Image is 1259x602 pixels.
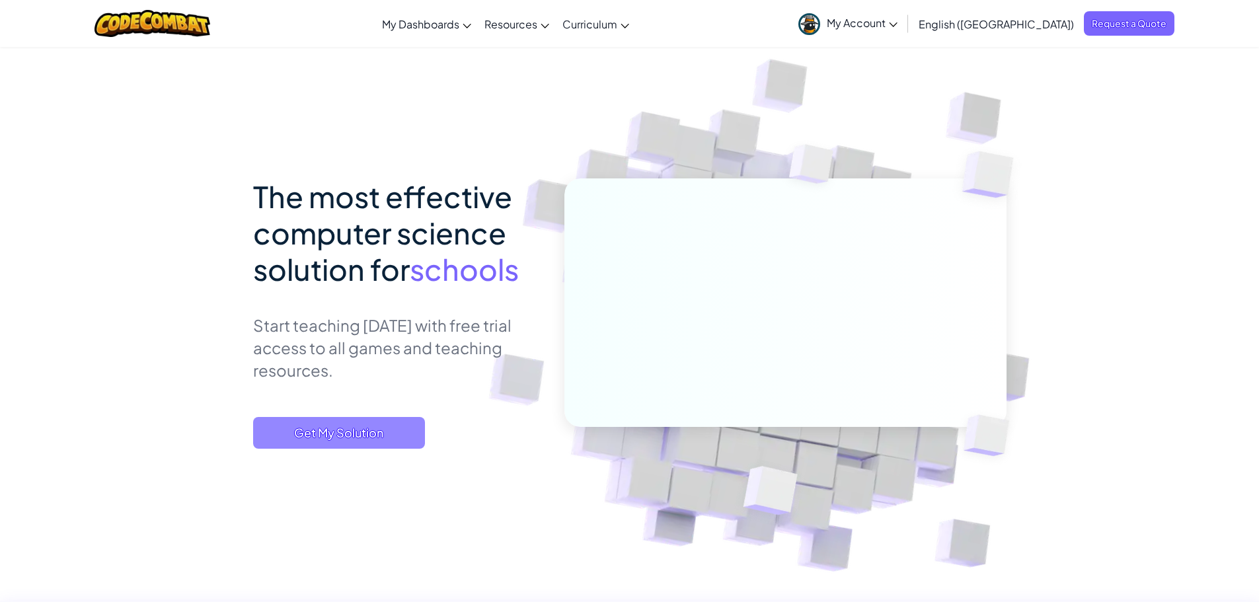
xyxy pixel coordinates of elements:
a: English ([GEOGRAPHIC_DATA]) [912,6,1081,42]
a: Resources [478,6,556,42]
a: Curriculum [556,6,636,42]
span: My Dashboards [382,17,459,31]
img: CodeCombat logo [95,10,210,37]
span: Curriculum [562,17,617,31]
p: Start teaching [DATE] with free trial access to all games and teaching resources. [253,314,545,381]
img: Overlap cubes [764,118,859,217]
span: My Account [827,16,897,30]
img: avatar [798,13,820,35]
span: schools [410,250,519,287]
a: Request a Quote [1084,11,1174,36]
img: Overlap cubes [936,119,1050,231]
span: Resources [484,17,537,31]
img: Overlap cubes [710,438,829,548]
span: The most effective computer science solution for [253,178,512,287]
a: My Account [792,3,904,44]
img: Overlap cubes [941,387,1040,484]
button: Get My Solution [253,417,425,449]
a: My Dashboards [375,6,478,42]
span: English ([GEOGRAPHIC_DATA]) [919,17,1074,31]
